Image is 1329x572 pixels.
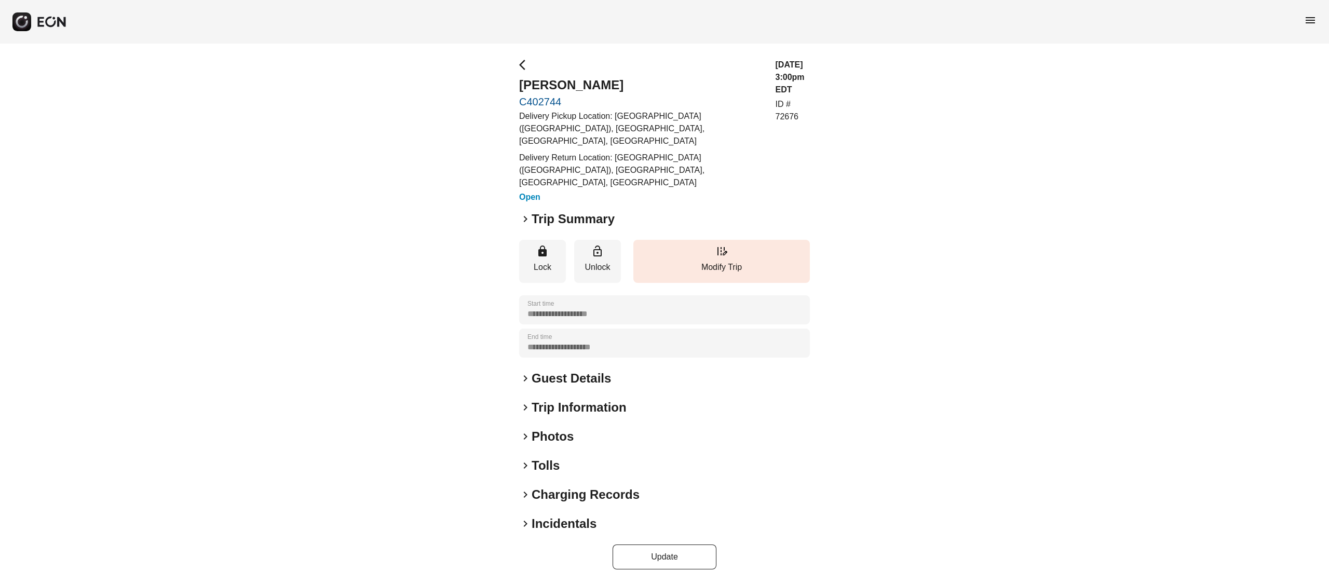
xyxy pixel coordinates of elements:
[519,430,532,443] span: keyboard_arrow_right
[519,77,763,93] h2: [PERSON_NAME]
[519,59,532,71] span: arrow_back_ios
[524,261,561,274] p: Lock
[532,211,615,227] h2: Trip Summary
[532,428,574,445] h2: Photos
[519,488,532,501] span: keyboard_arrow_right
[519,152,763,189] p: Delivery Return Location: [GEOGRAPHIC_DATA] ([GEOGRAPHIC_DATA]), [GEOGRAPHIC_DATA], [GEOGRAPHIC_D...
[519,96,763,108] a: C402744
[532,370,611,387] h2: Guest Details
[591,245,604,257] span: lock_open
[776,59,810,96] h3: [DATE] 3:00pm EDT
[776,98,810,123] p: ID # 72676
[532,515,596,532] h2: Incidentals
[532,486,640,503] h2: Charging Records
[574,240,621,283] button: Unlock
[1304,14,1317,26] span: menu
[532,399,627,416] h2: Trip Information
[519,240,566,283] button: Lock
[579,261,616,274] p: Unlock
[532,457,560,474] h2: Tolls
[639,261,805,274] p: Modify Trip
[519,401,532,414] span: keyboard_arrow_right
[519,191,763,203] h3: Open
[613,544,716,569] button: Update
[519,213,532,225] span: keyboard_arrow_right
[519,517,532,530] span: keyboard_arrow_right
[715,245,728,257] span: edit_road
[519,459,532,472] span: keyboard_arrow_right
[519,110,763,147] p: Delivery Pickup Location: [GEOGRAPHIC_DATA] ([GEOGRAPHIC_DATA]), [GEOGRAPHIC_DATA], [GEOGRAPHIC_D...
[536,245,549,257] span: lock
[519,372,532,385] span: keyboard_arrow_right
[633,240,810,283] button: Modify Trip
